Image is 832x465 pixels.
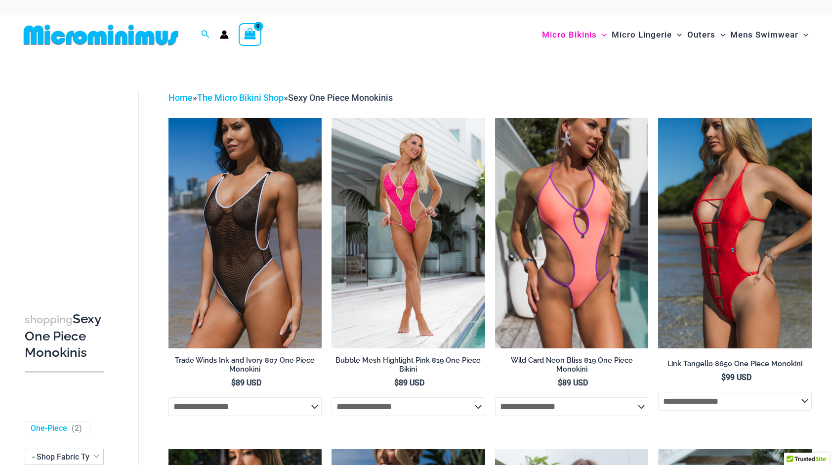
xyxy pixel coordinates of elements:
[168,118,322,348] a: Tradewinds Ink and Ivory 807 One Piece 03Tradewinds Ink and Ivory 807 One Piece 04Tradewinds Ink ...
[32,452,98,462] span: - Shop Fabric Type
[25,313,73,326] span: shopping
[168,356,322,374] h2: Trade Winds Ink and Ivory 807 One Piece Monokini
[495,356,649,378] a: Wild Card Neon Bliss 819 One Piece Monokini
[332,356,485,378] a: Bubble Mesh Highlight Pink 819 One Piece Bikini
[721,373,751,382] bdi: 99 USD
[332,356,485,374] h2: Bubble Mesh Highlight Pink 819 One Piece Bikini
[168,356,322,378] a: Trade Winds Ink and Ivory 807 One Piece Monokini
[168,92,193,103] a: Home
[197,92,284,103] a: The Micro Bikini Shop
[721,373,726,382] span: $
[394,378,424,387] bdi: 89 USD
[597,22,607,47] span: Menu Toggle
[558,378,588,387] bdi: 89 USD
[658,118,812,348] a: Link Tangello 8650 One Piece Monokini 11Link Tangello 8650 One Piece Monokini 12Link Tangello 865...
[495,356,649,374] h2: Wild Card Neon Bliss 819 One Piece Monokini
[25,449,104,465] span: - Shop Fabric Type
[558,378,562,387] span: $
[394,378,399,387] span: $
[495,118,649,348] img: Wild Card Neon Bliss 819 One Piece 04
[72,423,82,434] span: ( )
[25,449,103,465] span: - Shop Fabric Type
[612,22,672,47] span: Micro Lingerie
[542,22,597,47] span: Micro Bikinis
[25,83,114,280] iframe: TrustedSite Certified
[687,22,715,47] span: Outers
[658,359,812,369] h2: Link Tangello 8650 One Piece Monokini
[685,20,728,50] a: OutersMenu ToggleMenu Toggle
[495,118,649,348] a: Wild Card Neon Bliss 819 One Piece 04Wild Card Neon Bliss 819 One Piece 05Wild Card Neon Bliss 81...
[540,20,609,50] a: Micro BikinisMenu ToggleMenu Toggle
[231,378,236,387] span: $
[730,22,798,47] span: Mens Swimwear
[715,22,725,47] span: Menu Toggle
[332,118,485,348] img: Bubble Mesh Highlight Pink 819 One Piece 01
[728,20,811,50] a: Mens SwimwearMenu ToggleMenu Toggle
[332,118,485,348] a: Bubble Mesh Highlight Pink 819 One Piece 01Bubble Mesh Highlight Pink 819 One Piece 03Bubble Mesh...
[239,23,261,46] a: View Shopping Cart, empty
[231,378,261,387] bdi: 89 USD
[538,18,812,51] nav: Site Navigation
[31,423,67,434] a: One-Piece
[672,22,682,47] span: Menu Toggle
[658,118,812,348] img: Link Tangello 8650 One Piece Monokini 11
[220,30,229,39] a: Account icon link
[75,423,79,433] span: 2
[168,92,393,103] span: » »
[20,24,182,46] img: MM SHOP LOGO FLAT
[609,20,684,50] a: Micro LingerieMenu ToggleMenu Toggle
[168,118,322,348] img: Tradewinds Ink and Ivory 807 One Piece 03
[798,22,808,47] span: Menu Toggle
[658,359,812,372] a: Link Tangello 8650 One Piece Monokini
[25,311,104,361] h3: Sexy One Piece Monokinis
[288,92,393,103] span: Sexy One Piece Monokinis
[201,29,210,41] a: Search icon link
